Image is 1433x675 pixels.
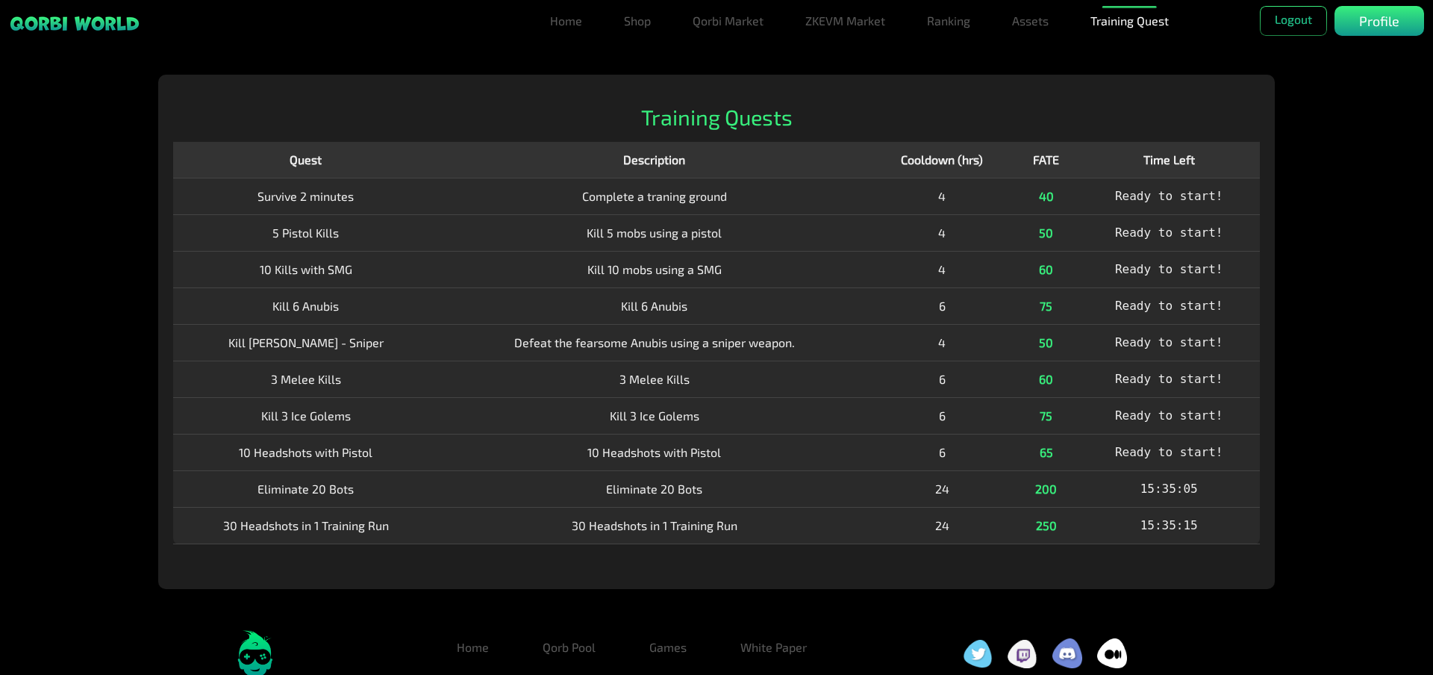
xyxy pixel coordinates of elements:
[870,287,1015,324] td: 6
[439,287,870,324] td: Kill 6 Anubis
[1078,142,1260,178] th: Time Left
[1115,335,1223,349] span: Ready to start!
[9,15,140,32] img: sticky brand-logo
[1115,262,1223,276] span: Ready to start!
[1115,372,1223,386] span: Ready to start!
[1006,6,1055,36] a: Assets
[531,632,608,662] a: Qorb Pool
[1115,408,1223,423] span: Ready to start!
[1115,299,1223,313] span: Ready to start!
[1260,6,1327,36] button: Logout
[173,324,439,361] td: Kill [PERSON_NAME] - Sniper
[921,6,976,36] a: Ranking
[173,287,439,324] td: Kill 6 Anubis
[1115,189,1223,203] span: Ready to start!
[1078,507,1260,544] td: 15:35:15
[439,142,870,178] th: Description
[439,507,870,544] td: 30 Headshots in 1 Training Run
[1115,225,1223,240] span: Ready to start!
[870,470,1015,507] td: 24
[870,397,1015,434] td: 6
[173,142,439,178] th: Quest
[173,178,439,214] td: Survive 2 minutes
[1115,445,1223,459] span: Ready to start!
[1023,261,1069,279] div: 60
[1023,224,1069,242] div: 50
[1078,470,1260,507] td: 15:35:05
[1084,6,1175,36] a: Training Quest
[637,632,699,662] a: Games
[618,6,657,36] a: Shop
[1008,639,1037,668] img: social icon
[1097,638,1127,668] img: social icon
[173,397,439,434] td: Kill 3 Ice Golems
[1023,187,1069,205] div: 40
[173,507,439,544] td: 30 Headshots in 1 Training Run
[1014,142,1078,178] th: FATE
[870,361,1015,397] td: 6
[1023,334,1069,352] div: 50
[173,251,439,287] td: 10 Kills with SMG
[963,639,993,668] img: social icon
[445,632,501,662] a: Home
[870,324,1015,361] td: 4
[439,361,870,397] td: 3 Melee Kills
[1023,370,1069,388] div: 60
[870,214,1015,251] td: 4
[173,214,439,251] td: 5 Pistol Kills
[870,434,1015,470] td: 6
[439,434,870,470] td: 10 Headshots with Pistol
[439,397,870,434] td: Kill 3 Ice Golems
[687,6,769,36] a: Qorbi Market
[799,6,891,36] a: ZKEVM Market
[870,507,1015,544] td: 24
[439,214,870,251] td: Kill 5 mobs using a pistol
[870,178,1015,214] td: 4
[728,632,819,662] a: White Paper
[173,434,439,470] td: 10 Headshots with Pistol
[544,6,588,36] a: Home
[1052,638,1082,668] img: social icon
[1023,444,1069,461] div: 65
[1023,480,1069,498] div: 200
[439,251,870,287] td: Kill 10 mobs using a SMG
[173,470,439,507] td: Eliminate 20 Bots
[439,324,870,361] td: Defeat the fearsome Anubis using a sniper weapon.
[1359,11,1399,31] p: Profile
[173,105,1260,131] h2: Training Quests
[1023,407,1069,425] div: 75
[1023,517,1069,535] div: 250
[439,470,870,507] td: Eliminate 20 Bots
[870,251,1015,287] td: 4
[439,178,870,214] td: Complete a traning ground
[870,142,1015,178] th: Cooldown (hrs)
[1023,297,1069,315] div: 75
[173,361,439,397] td: 3 Melee Kills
